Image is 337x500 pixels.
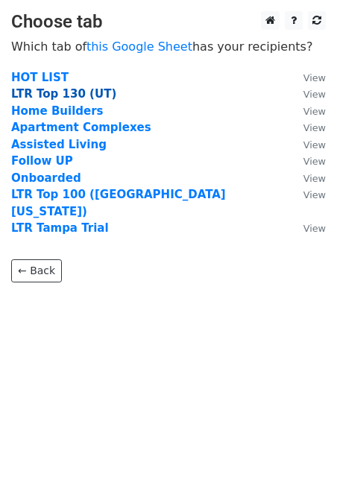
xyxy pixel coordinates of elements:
[11,188,226,218] a: LTR Top 100 ([GEOGRAPHIC_DATA][US_STATE])
[11,221,109,235] a: LTR Tampa Trial
[11,11,326,33] h3: Choose tab
[11,71,69,84] a: HOT LIST
[86,39,192,54] a: this Google Sheet
[11,171,81,185] a: Onboarded
[303,139,326,151] small: View
[11,87,116,101] a: LTR Top 130 (UT)
[303,156,326,167] small: View
[303,122,326,133] small: View
[303,173,326,184] small: View
[289,154,326,168] a: View
[303,223,326,234] small: View
[11,104,104,118] a: Home Builders
[289,71,326,84] a: View
[289,121,326,134] a: View
[289,87,326,101] a: View
[11,154,73,168] a: Follow UP
[11,259,62,282] a: ← Back
[11,39,326,54] p: Which tab of has your recipients?
[303,189,326,200] small: View
[303,72,326,83] small: View
[303,89,326,100] small: View
[262,428,337,500] iframe: Chat Widget
[289,188,326,201] a: View
[11,138,107,151] a: Assisted Living
[289,221,326,235] a: View
[11,121,151,134] a: Apartment Complexes
[289,104,326,118] a: View
[303,106,326,117] small: View
[289,171,326,185] a: View
[289,138,326,151] a: View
